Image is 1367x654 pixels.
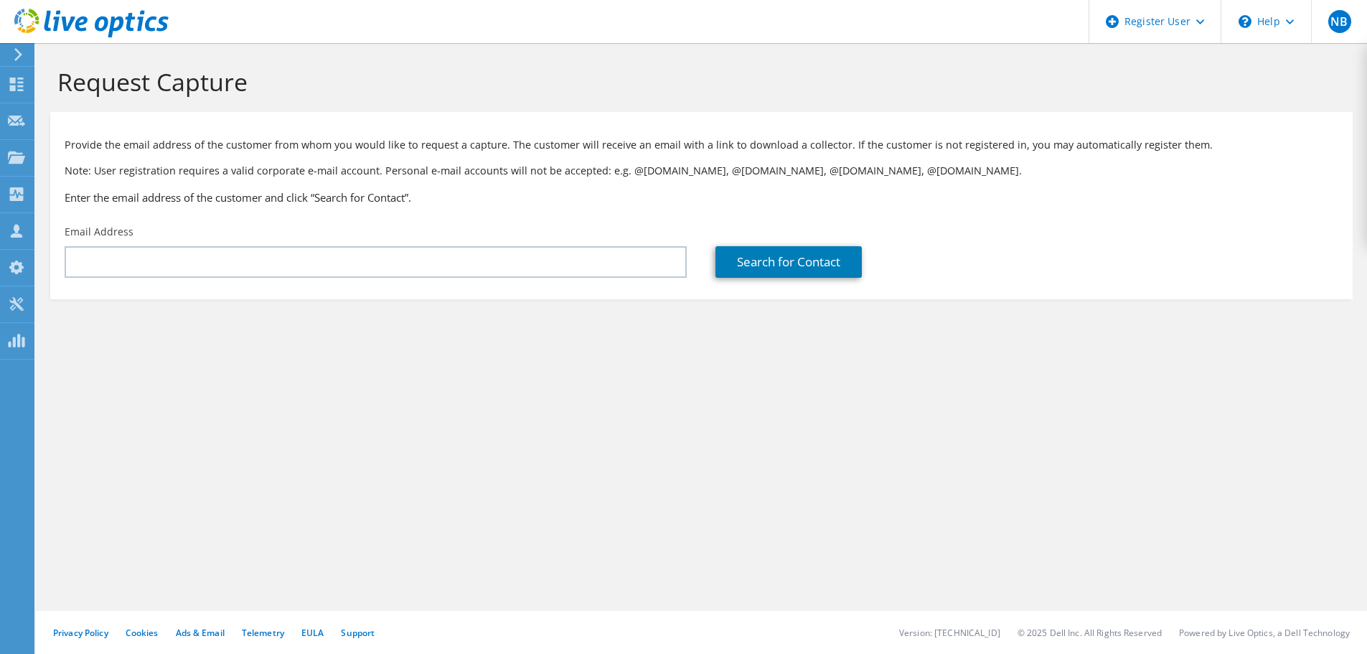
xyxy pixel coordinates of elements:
[57,67,1338,97] h1: Request Capture
[176,627,225,639] a: Ads & Email
[899,627,1000,639] li: Version: [TECHNICAL_ID]
[1328,10,1351,33] span: NB
[65,190,1338,205] h3: Enter the email address of the customer and click “Search for Contact”.
[1018,627,1162,639] li: © 2025 Dell Inc. All Rights Reserved
[65,163,1338,179] p: Note: User registration requires a valid corporate e-mail account. Personal e-mail accounts will ...
[126,627,159,639] a: Cookies
[1239,15,1251,28] svg: \n
[301,627,324,639] a: EULA
[1179,627,1350,639] li: Powered by Live Optics, a Dell Technology
[53,627,108,639] a: Privacy Policy
[341,627,375,639] a: Support
[65,225,133,239] label: Email Address
[65,137,1338,153] p: Provide the email address of the customer from whom you would like to request a capture. The cust...
[242,627,284,639] a: Telemetry
[715,246,862,278] a: Search for Contact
